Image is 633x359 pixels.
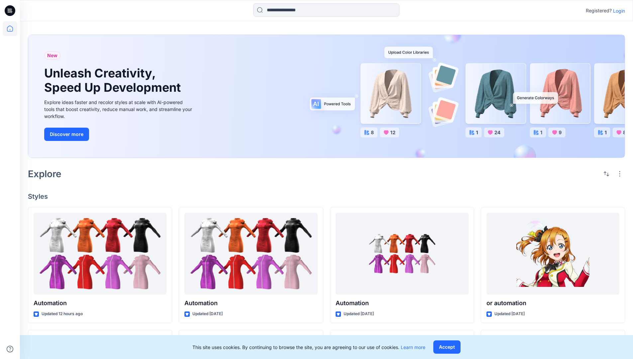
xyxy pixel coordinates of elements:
[47,52,57,60] span: New
[34,299,166,308] p: Automation
[42,310,83,317] p: Updated 12 hours ago
[44,99,194,120] div: Explore ideas faster and recolor styles at scale with AI-powered tools that boost creativity, red...
[486,299,619,308] p: or automation
[336,213,469,295] a: Automation
[613,7,625,14] p: Login
[192,310,223,317] p: Updated [DATE]
[586,7,612,15] p: Registered?
[184,213,317,295] a: Automation
[44,128,194,141] a: Discover more
[28,169,61,179] h2: Explore
[28,192,625,200] h4: Styles
[34,213,166,295] a: Automation
[401,344,425,350] a: Learn more
[184,299,317,308] p: Automation
[336,299,469,308] p: Automation
[44,66,184,95] h1: Unleash Creativity, Speed Up Development
[494,310,525,317] p: Updated [DATE]
[433,340,461,354] button: Accept
[44,128,89,141] button: Discover more
[344,310,374,317] p: Updated [DATE]
[486,213,619,295] a: or automation
[192,344,425,351] p: This site uses cookies. By continuing to browse the site, you are agreeing to our use of cookies.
